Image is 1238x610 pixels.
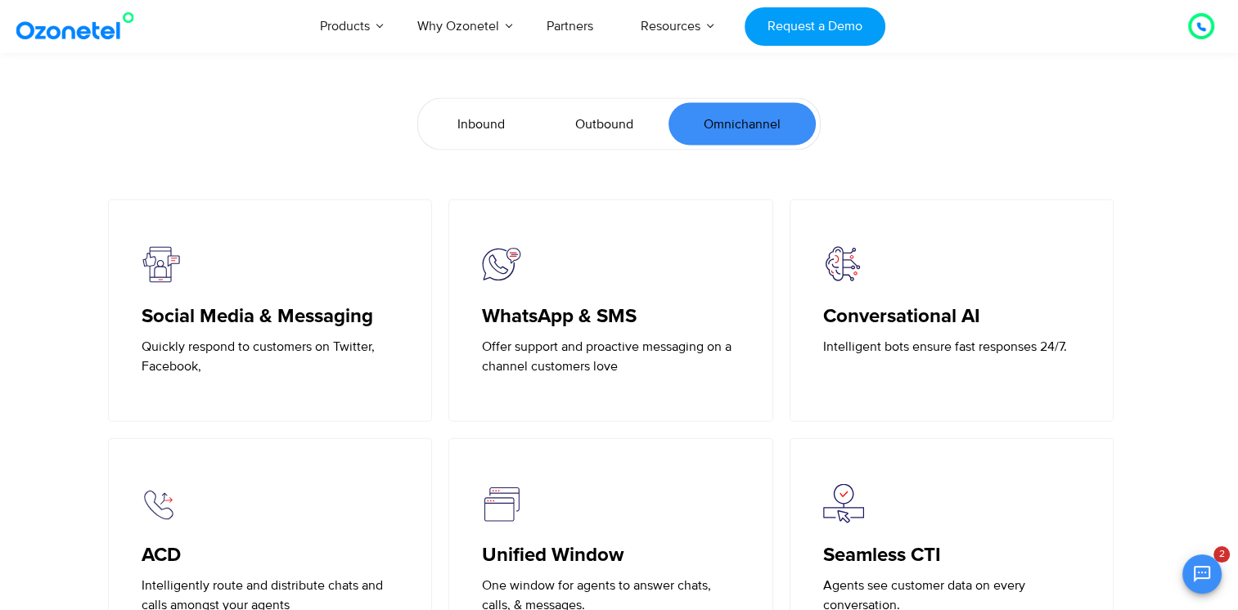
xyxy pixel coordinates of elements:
[422,103,540,146] a: Inbound
[745,7,885,46] a: Request a Demo
[482,544,740,567] h5: Unified Window
[540,103,669,146] a: Outbound
[575,114,633,134] span: Outbound
[823,337,1081,357] p: Intelligent bots ensure fast responses 24/7.
[669,103,816,146] a: Omnichannel
[142,305,399,329] h5: Social Media & Messaging
[142,544,399,567] h5: ACD
[482,305,740,329] h5: WhatsApp & SMS
[142,337,399,376] p: Quickly respond to customers on Twitter, Facebook,
[823,305,1081,329] h5: Conversational AI
[823,544,1081,567] h5: Seamless CTI
[457,114,505,134] span: Inbound
[1213,546,1230,563] span: 2
[482,337,740,376] p: Offer support and proactive messaging on a channel customers love
[704,114,781,134] span: Omnichannel
[1182,554,1222,594] button: Open chat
